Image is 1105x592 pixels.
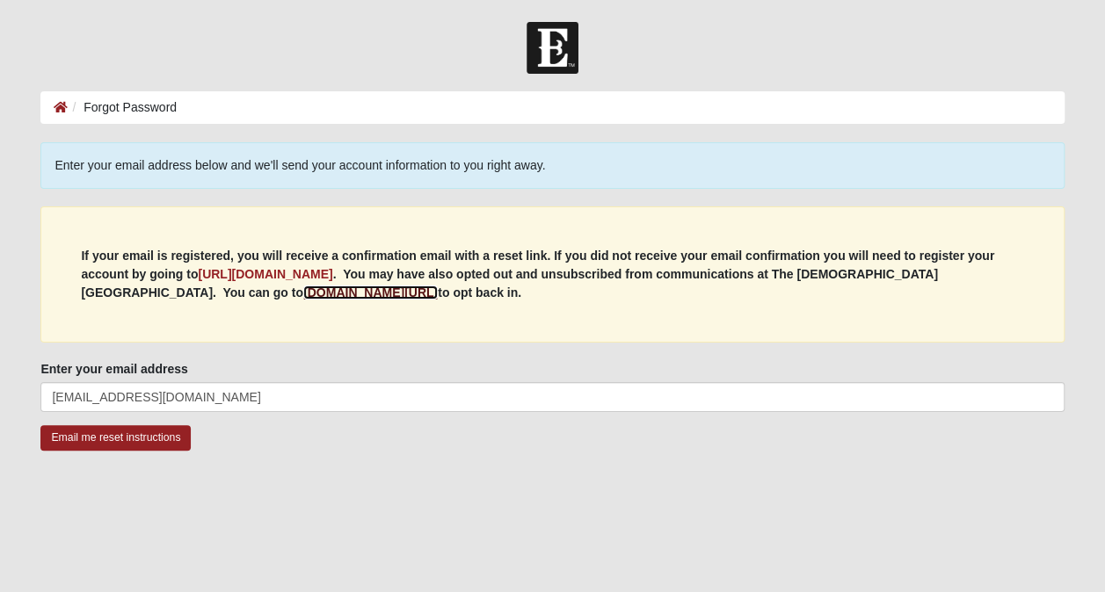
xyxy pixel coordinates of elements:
input: Email me reset instructions [40,425,191,451]
a: [URL][DOMAIN_NAME] [198,267,332,281]
img: Church of Eleven22 Logo [527,22,578,74]
label: Enter your email address [40,360,187,378]
li: Forgot Password [68,98,177,117]
div: Enter your email address below and we'll send your account information to you right away. [40,142,1064,189]
a: [DOMAIN_NAME][URL] [303,285,438,300]
p: If your email is registered, you will receive a confirmation email with a reset link. If you did ... [81,247,1023,302]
